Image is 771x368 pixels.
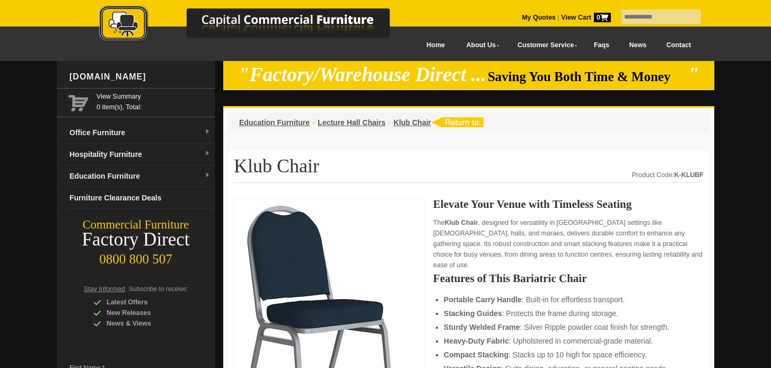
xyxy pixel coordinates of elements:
[65,187,215,209] a: Furniture Clearance Deals
[444,308,693,319] li: : Protects the frame during storage.
[444,295,522,304] strong: Portable Carry Handle
[433,199,704,209] h2: Elevate Your Venue with Timeless Seating
[444,351,509,359] strong: Compact Stacking
[444,322,693,332] li: : Silver Ripple powder coat finish for strength.
[444,309,502,318] strong: Stacking Guides
[561,14,611,21] strong: View Cart
[234,156,704,183] h1: Klub Chair
[506,33,584,57] a: Customer Service
[619,33,656,57] a: News
[204,129,211,135] img: dropdown
[444,349,693,360] li: : Stacks up to 10 high for space efficiency.
[388,117,391,128] li: ›
[656,33,701,57] a: Contact
[84,285,125,293] span: Stay Informed
[239,64,486,85] em: "Factory/Warehouse Direct ...
[318,118,385,127] a: Lecture Hall Chairs
[444,323,520,331] strong: Sturdy Welded Frame
[204,172,211,179] img: dropdown
[559,14,611,21] a: View Cart0
[455,33,506,57] a: About Us
[97,91,211,102] a: View Summary
[433,217,704,270] p: The , designed for versatility in [GEOGRAPHIC_DATA] settings like [DEMOGRAPHIC_DATA], halls, and ...
[93,308,194,318] div: New Releases
[688,64,699,85] em: "
[70,5,441,44] img: Capital Commercial Furniture Logo
[65,144,215,165] a: Hospitality Furnituredropdown
[444,294,693,305] li: : Built-in for effortless transport.
[488,69,687,84] span: Saving You Both Time & Money
[444,337,509,345] strong: Heavy-Duty Fabric
[444,219,478,226] strong: Klub Chair
[594,13,611,22] span: 0
[57,217,215,232] div: Commercial Furniture
[632,170,704,180] div: Product Code:
[444,336,693,346] li: : Upholstered in commercial-grade material.
[57,247,215,267] div: 0800 800 507
[93,318,194,329] div: News & Views
[584,33,619,57] a: Faqs
[522,14,556,21] a: My Quotes
[65,165,215,187] a: Education Furnituredropdown
[204,151,211,157] img: dropdown
[97,91,211,111] span: 0 item(s), Total:
[239,118,310,127] a: Education Furniture
[65,61,215,93] div: [DOMAIN_NAME]
[674,171,704,179] strong: K-KLUBF
[431,117,484,127] img: return to
[393,118,431,127] a: Klub Chair
[129,285,188,293] span: Subscribe to receive:
[57,232,215,247] div: Factory Direct
[312,117,315,128] li: ›
[65,122,215,144] a: Office Furnituredropdown
[70,5,441,47] a: Capital Commercial Furniture Logo
[433,273,704,284] h2: Features of This Bariatric Chair
[93,297,194,308] div: Latest Offers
